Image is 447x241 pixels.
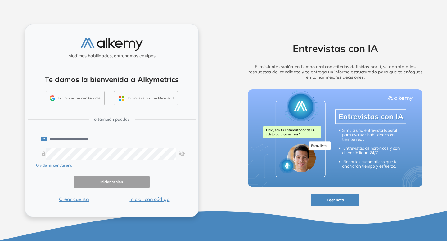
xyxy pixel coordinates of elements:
[114,91,178,105] button: Iniciar sesión con Microsoft
[238,64,432,80] h5: El asistente evalúa en tiempo real con criterios definidos por ti, se adapta a las respuestas del...
[50,95,55,101] img: GMAIL_ICON
[311,194,359,206] button: Leer nota
[335,169,447,241] div: Widget de chat
[33,75,190,84] h4: Te damos la bienvenida a Alkymetrics
[28,53,196,59] h5: Medimos habilidades, entrenamos equipos
[74,176,150,188] button: Iniciar sesión
[36,163,72,168] button: Olvidé mi contraseña
[46,91,105,105] button: Iniciar sesión con Google
[112,195,187,203] button: Iniciar con código
[81,38,143,51] img: logo-alkemy
[179,148,185,160] img: asd
[335,169,447,241] iframe: Chat Widget
[248,89,422,187] img: img-more-info
[94,116,130,123] span: o también puedes
[118,95,125,102] img: OUTLOOK_ICON
[238,42,432,54] h2: Entrevistas con IA
[36,195,112,203] button: Crear cuenta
